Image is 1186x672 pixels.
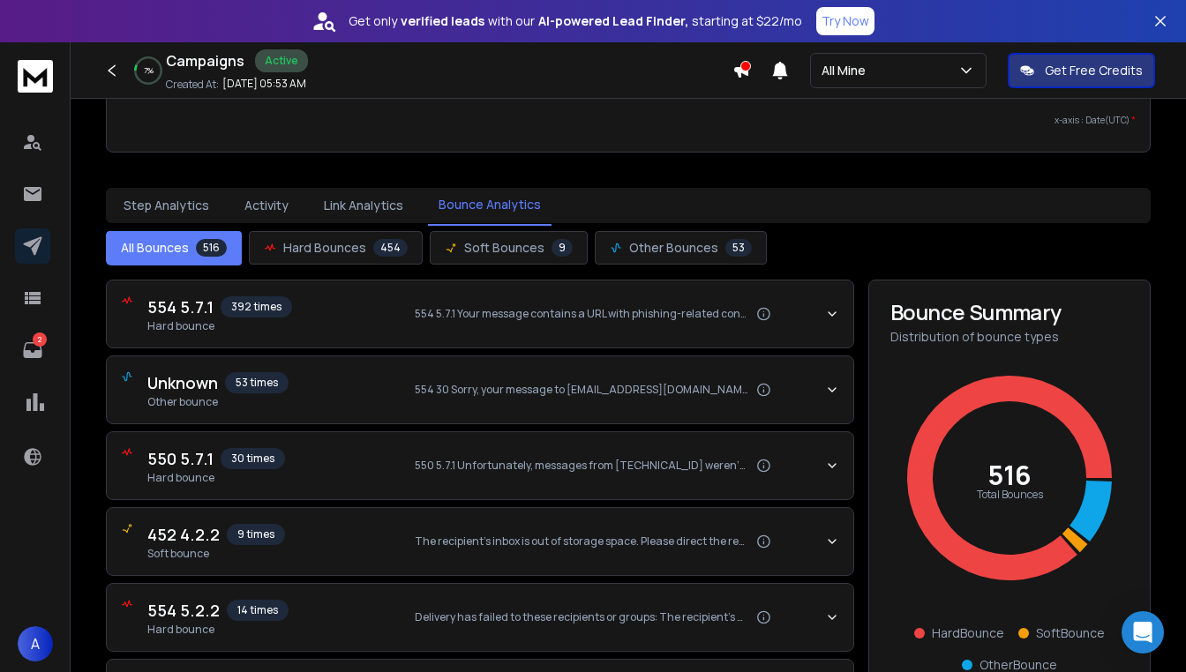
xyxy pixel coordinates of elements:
button: Bounce Analytics [428,185,552,226]
p: Try Now [822,12,869,30]
span: Delivery has failed to these recipients or groups: The recipient's mailbox is full and can't acce... [415,610,749,624]
button: 452 4.2.29 timesSoft bounceThe recipient's inbox is out of storage space. Please direct the recip... [107,508,853,575]
div: Open Intercom Messenger [1122,611,1164,653]
span: 53 [725,239,752,257]
button: 554 5.2.214 timesHard bounceDelivery has failed to these recipients or groups: The recipient's ma... [107,584,853,651]
button: A [18,626,53,661]
span: 392 times [221,296,292,317]
span: 554 5.7.1 [147,295,214,319]
span: Soft bounce [147,547,285,561]
button: Step Analytics [113,186,220,225]
p: Distribution of bounce types [890,328,1129,346]
span: 454 [373,239,408,257]
span: Soft Bounces [464,239,544,257]
span: Other bounce [147,395,289,409]
span: 14 times [227,600,289,621]
span: The recipient's inbox is out of storage space. Please direct the recipient to [URL][DOMAIN_NAME] ... [415,534,749,549]
span: 554 5.7.1 Your message contains a URL with phishing-related content. Please remove it. Reason: JF... [415,307,749,321]
p: 2 [33,332,47,347]
span: 554 5.2.2 [147,598,220,623]
button: Link Analytics [313,186,414,225]
p: Get only with our starting at $22/mo [349,12,802,30]
h1: Campaigns [166,50,244,71]
span: Hard bounce [147,623,289,637]
span: 550 5.7.1 Unfortunately, messages from [TECHNICAL_ID] weren't sent. Please contact your Internet ... [415,459,749,473]
strong: verified leads [401,12,484,30]
p: All Mine [822,62,873,79]
text: 516 [987,457,1032,493]
span: Hard Bounces [283,239,366,257]
button: Unknown53 timesOther bounce554 30 Sorry, your message to [EMAIL_ADDRESS][DOMAIN_NAME] cannot be d... [107,356,853,423]
span: 452 4.2.2 [147,522,220,547]
img: logo [18,60,53,93]
span: 9 [552,239,573,257]
p: 7 % [144,65,154,76]
span: 9 times [227,524,285,545]
span: 516 [196,239,227,257]
span: All Bounces [121,239,189,257]
span: 30 times [221,448,285,469]
span: Other Bounces [629,239,718,257]
h3: Bounce Summary [890,302,1129,323]
button: Activity [234,186,299,225]
p: Get Free Credits [1045,62,1143,79]
button: 554 5.7.1392 timesHard bounce554 5.7.1 Your message contains a URL with phishing-related content.... [107,280,853,347]
span: Soft Bounce [1036,624,1105,642]
text: Total Bounces [977,487,1043,502]
span: Hard bounce [147,471,285,485]
span: Hard bounce [147,319,292,333]
p: Created At: [166,78,219,92]
a: 2 [15,332,50,368]
span: 554 30 Sorry, your message to [EMAIL_ADDRESS][DOMAIN_NAME] cannot be delivered. This mailbox is d... [415,383,749,397]
p: x-axis : Date(UTC) [121,114,1136,127]
button: Get Free Credits [1008,53,1155,88]
button: 550 5.7.130 timesHard bounce550 5.7.1 Unfortunately, messages from [TECHNICAL_ID] weren't sent. P... [107,432,853,499]
p: [DATE] 05:53 AM [222,77,306,91]
strong: AI-powered Lead Finder, [538,12,688,30]
span: 53 times [225,372,289,393]
span: 550 5.7.1 [147,446,214,471]
span: Hard Bounce [932,624,1004,642]
div: Active [255,49,308,72]
button: Try Now [816,7,874,35]
span: Unknown [147,370,218,395]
